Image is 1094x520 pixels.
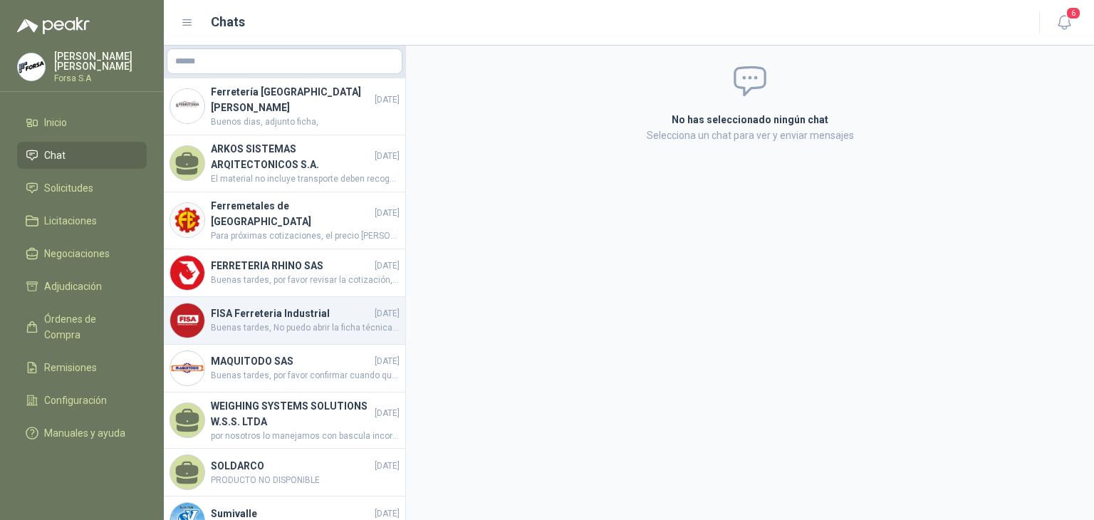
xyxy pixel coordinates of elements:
span: Buenas tardes, por favor revisar la cotización, este item fue comprado en el mes [PERSON_NAME] po... [211,274,400,287]
span: PRODUCTO NO DISPONIBLE [211,474,400,487]
span: Negociaciones [44,246,110,261]
span: Para próximas cotizaciones, el precio [PERSON_NAME] debe ser relacionado en todos los ítems. much... [211,229,400,243]
img: Logo peakr [17,17,90,34]
img: Company Logo [170,351,204,385]
a: Chat [17,142,147,169]
img: Company Logo [170,303,204,338]
h4: WEIGHING SYSTEMS SOLUTIONS W.S.S. LTDA [211,398,372,430]
span: por nosotros lo manejamos con bascula incorporada [211,430,400,443]
h4: FISA Ferreteria Industrial [211,306,372,321]
h4: Ferretería [GEOGRAPHIC_DATA][PERSON_NAME] [211,84,372,115]
a: Company LogoFERRETERIA RHINO SAS[DATE]Buenas tardes, por favor revisar la cotización, este item f... [164,249,405,297]
img: Company Logo [170,203,204,237]
a: Company LogoFISA Ferreteria Industrial[DATE]Buenas tardes, No puedo abrir la ficha técnica del Es... [164,297,405,345]
a: SOLDARCO[DATE]PRODUCTO NO DISPONIBLE [164,449,405,496]
span: Buenos dias, adjunto ficha, [211,115,400,129]
span: [DATE] [375,259,400,273]
a: Company LogoFerretería [GEOGRAPHIC_DATA][PERSON_NAME][DATE]Buenos dias, adjunto ficha, [164,78,405,135]
span: Órdenes de Compra [44,311,133,343]
span: [DATE] [375,355,400,368]
span: Configuración [44,392,107,408]
a: Adjudicación [17,273,147,300]
img: Company Logo [170,89,204,123]
img: Company Logo [18,53,45,80]
a: ARKOS SISTEMAS ARQITECTONICOS S.A.[DATE]El material no incluye transporte deben recoger en nuestr... [164,135,405,192]
span: Buenas tardes, por favor confirmar cuando quedaría la recogida. [211,369,400,383]
span: Adjudicación [44,279,102,294]
span: El material no incluye transporte deben recoger en nuestra bodega de Acopi. [211,172,400,186]
span: Remisiones [44,360,97,375]
a: Manuales y ayuda [17,420,147,447]
a: WEIGHING SYSTEMS SOLUTIONS W.S.S. LTDA[DATE]por nosotros lo manejamos con bascula incorporada [164,392,405,449]
a: Configuración [17,387,147,414]
p: Forsa S.A [54,74,147,83]
a: Inicio [17,109,147,136]
p: Selecciona un chat para ver y enviar mensajes [501,128,999,143]
a: Órdenes de Compra [17,306,147,348]
h4: SOLDARCO [211,458,372,474]
h4: FERRETERIA RHINO SAS [211,258,372,274]
span: Inicio [44,115,67,130]
span: [DATE] [375,407,400,420]
p: [PERSON_NAME] [PERSON_NAME] [54,51,147,71]
h4: Ferremetales de [GEOGRAPHIC_DATA] [211,198,372,229]
a: Licitaciones [17,207,147,234]
h2: No has seleccionado ningún chat [501,112,999,128]
h4: ARKOS SISTEMAS ARQITECTONICOS S.A. [211,141,372,172]
h4: MAQUITODO SAS [211,353,372,369]
span: [DATE] [375,207,400,220]
span: [DATE] [375,307,400,321]
button: 6 [1051,10,1077,36]
span: Buenas tardes, No puedo abrir la ficha técnica del Estibador, Por favor adjuntar de nuevo, muchas... [211,321,400,335]
a: Negociaciones [17,240,147,267]
span: Manuales y ayuda [44,425,125,441]
span: [DATE] [375,150,400,163]
a: Solicitudes [17,175,147,202]
span: 6 [1066,6,1081,20]
a: Company LogoFerremetales de [GEOGRAPHIC_DATA][DATE]Para próximas cotizaciones, el precio [PERSON_... [164,192,405,249]
a: Remisiones [17,354,147,381]
span: Licitaciones [44,213,97,229]
a: Company LogoMAQUITODO SAS[DATE]Buenas tardes, por favor confirmar cuando quedaría la recogida. [164,345,405,392]
span: [DATE] [375,459,400,473]
span: Solicitudes [44,180,93,196]
span: [DATE] [375,93,400,107]
h1: Chats [211,12,245,32]
img: Company Logo [170,256,204,290]
span: Chat [44,147,66,163]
